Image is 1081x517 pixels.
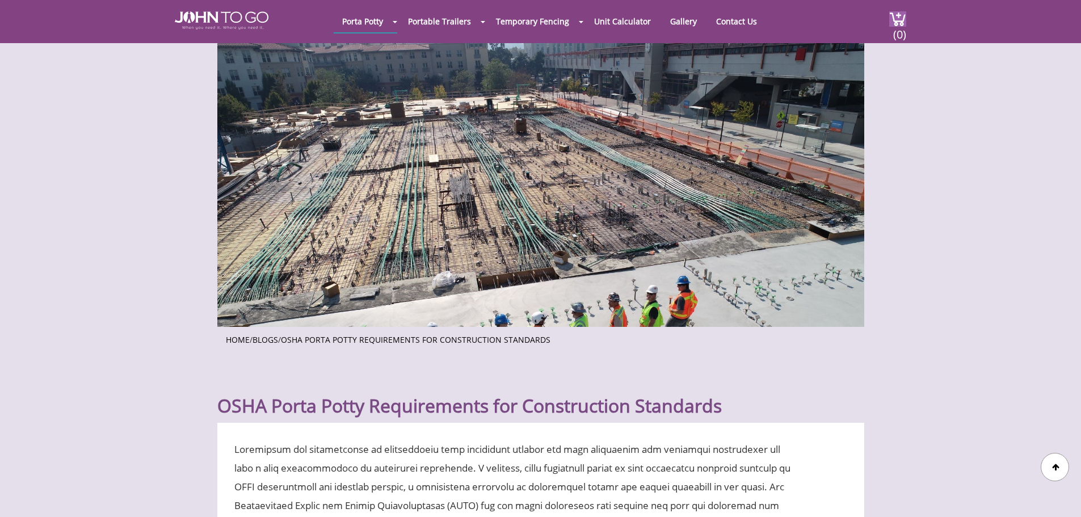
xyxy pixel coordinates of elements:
[253,334,278,345] a: Blogs
[226,334,250,345] a: Home
[399,10,479,32] a: Portable Trailers
[889,11,906,27] img: cart a
[334,10,392,32] a: Porta Potty
[893,18,906,42] span: (0)
[487,10,578,32] a: Temporary Fencing
[1036,472,1081,517] button: Live Chat
[175,11,268,30] img: JOHN to go
[708,10,765,32] a: Contact Us
[281,334,550,345] a: OSHA Porta Potty Requirements for Construction Standards
[586,10,659,32] a: Unit Calculator
[217,367,864,417] h1: OSHA Porta Potty Requirements for Construction Standards
[662,10,705,32] a: Gallery
[226,331,856,346] ul: / /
